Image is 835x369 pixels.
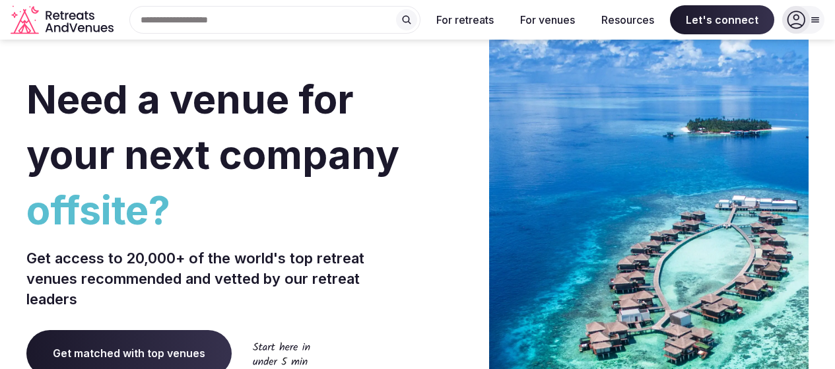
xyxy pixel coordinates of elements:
[11,5,116,35] svg: Retreats and Venues company logo
[510,5,585,34] button: For venues
[11,5,116,35] a: Visit the homepage
[426,5,504,34] button: For retreats
[26,248,413,309] p: Get access to 20,000+ of the world's top retreat venues recommended and vetted by our retreat lea...
[670,5,774,34] span: Let's connect
[253,342,310,365] img: Start here in under 5 min
[26,182,413,238] span: offsite?
[26,75,399,178] span: Need a venue for your next company
[591,5,665,34] button: Resources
